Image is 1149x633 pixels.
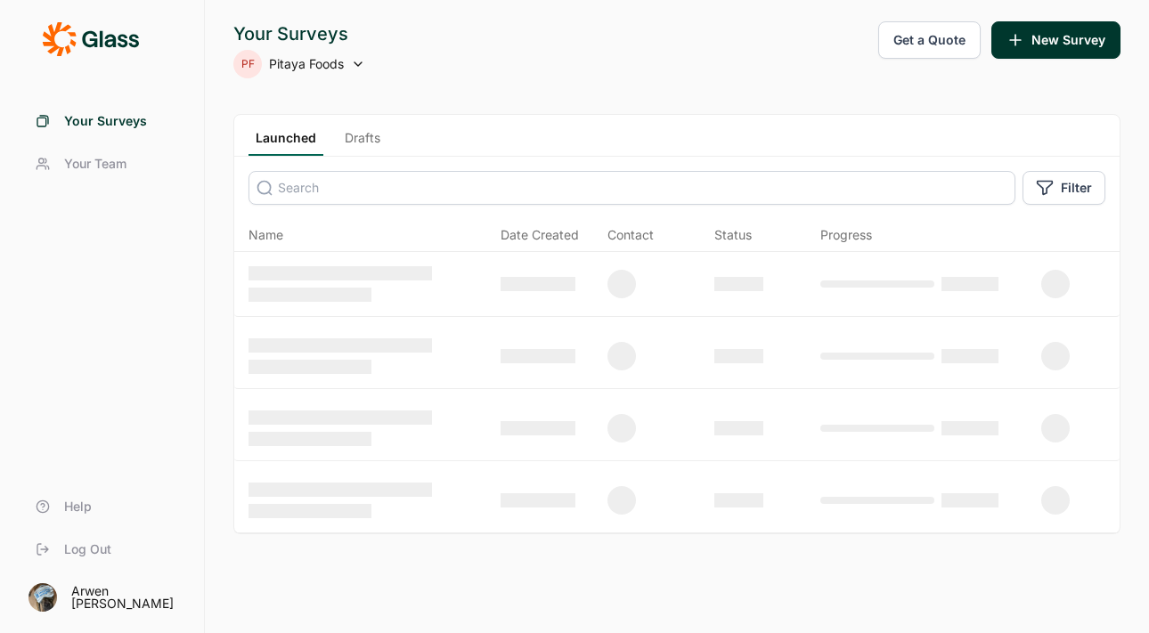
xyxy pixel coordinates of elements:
[29,583,57,612] img: ocn8z7iqvmiiaveqkfqd.png
[878,21,981,59] button: Get a Quote
[233,50,262,78] div: PF
[249,171,1015,205] input: Search
[1061,179,1092,197] span: Filter
[820,226,872,244] div: Progress
[269,55,344,73] span: Pitaya Foods
[991,21,1120,59] button: New Survey
[64,112,147,130] span: Your Surveys
[607,226,654,244] div: Contact
[64,498,92,515] span: Help
[501,226,579,244] span: Date Created
[714,226,752,244] div: Status
[71,585,183,610] div: Arwen [PERSON_NAME]
[233,21,365,46] div: Your Surveys
[338,129,387,156] a: Drafts
[64,155,126,173] span: Your Team
[1023,171,1105,205] button: Filter
[64,540,111,558] span: Log Out
[249,129,323,156] a: Launched
[249,226,283,244] span: Name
